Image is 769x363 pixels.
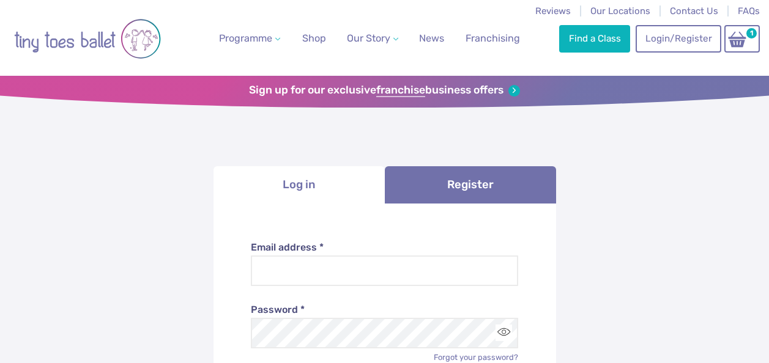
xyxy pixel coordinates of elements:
[461,26,525,51] a: Franchising
[302,32,326,44] span: Shop
[434,353,518,362] a: Forgot your password?
[297,26,331,51] a: Shop
[670,5,718,16] a: Contact Us
[724,25,760,53] a: 1
[376,84,425,97] strong: franchise
[636,25,721,52] a: Login/Register
[559,25,630,52] a: Find a Class
[745,26,759,40] span: 1
[219,32,272,44] span: Programme
[414,26,449,51] a: News
[342,26,403,51] a: Our Story
[249,84,520,97] a: Sign up for our exclusivefranchisebusiness offers
[347,32,390,44] span: Our Story
[385,166,556,204] a: Register
[496,324,512,341] button: Toggle password visibility
[419,32,444,44] span: News
[14,8,161,70] img: tiny toes ballet
[590,5,650,16] a: Our Locations
[214,26,285,51] a: Programme
[466,32,520,44] span: Franchising
[251,303,518,317] label: Password *
[738,5,760,16] a: FAQs
[535,5,571,16] a: Reviews
[251,241,518,254] label: Email address *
